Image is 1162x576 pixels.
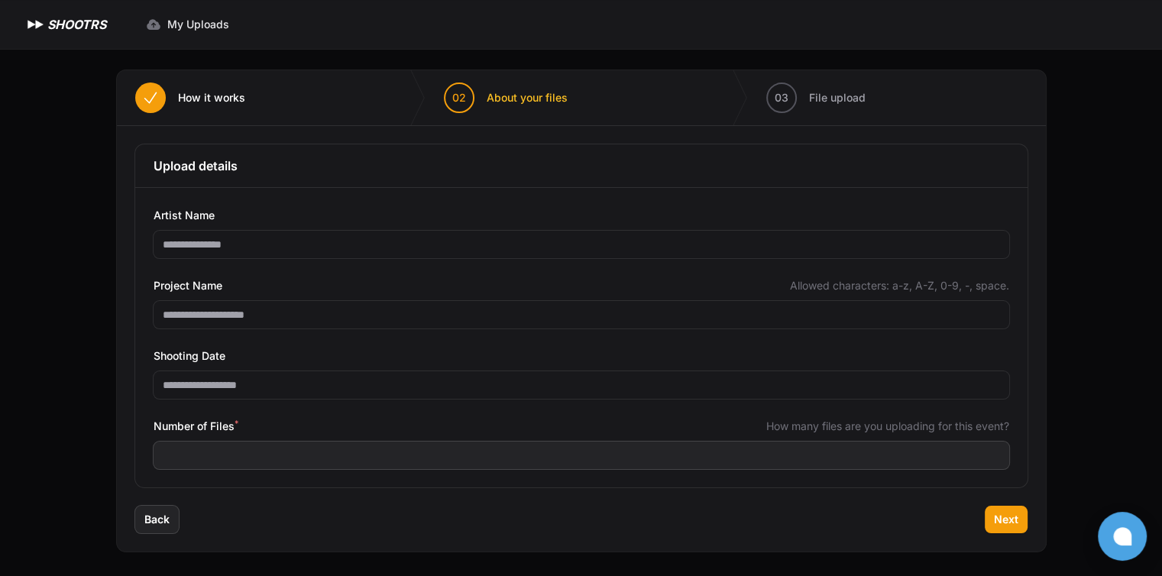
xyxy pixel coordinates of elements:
span: Shooting Date [154,347,225,365]
button: Back [135,506,179,533]
span: Project Name [154,277,222,295]
span: 03 [775,90,788,105]
button: 03 File upload [748,70,884,125]
span: About your files [487,90,568,105]
span: How many files are you uploading for this event? [766,419,1009,434]
h3: Upload details [154,157,1009,175]
button: Open chat window [1098,512,1147,561]
span: Back [144,512,170,527]
span: How it works [178,90,245,105]
button: How it works [117,70,264,125]
span: 02 [452,90,466,105]
span: Next [994,512,1018,527]
span: Allowed characters: a-z, A-Z, 0-9, -, space. [790,278,1009,293]
img: SHOOTRS [24,15,47,34]
button: Next [985,506,1028,533]
span: File upload [809,90,866,105]
a: My Uploads [137,11,238,38]
h1: SHOOTRS [47,15,106,34]
span: Number of Files [154,417,238,435]
a: SHOOTRS SHOOTRS [24,15,106,34]
span: My Uploads [167,17,229,32]
span: Artist Name [154,206,215,225]
button: 02 About your files [426,70,586,125]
